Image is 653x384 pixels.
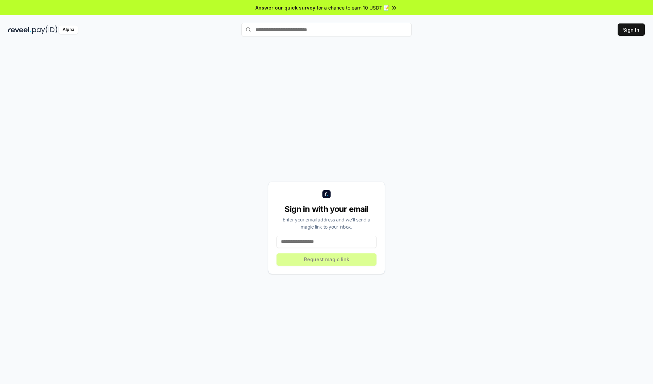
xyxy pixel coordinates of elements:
div: Alpha [59,26,78,34]
span: Answer our quick survey [255,4,315,11]
span: for a chance to earn 10 USDT 📝 [317,4,389,11]
img: logo_small [322,190,331,198]
img: reveel_dark [8,26,31,34]
div: Sign in with your email [277,204,376,215]
div: Enter your email address and we’ll send a magic link to your inbox. [277,216,376,230]
img: pay_id [32,26,57,34]
button: Sign In [618,23,645,36]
